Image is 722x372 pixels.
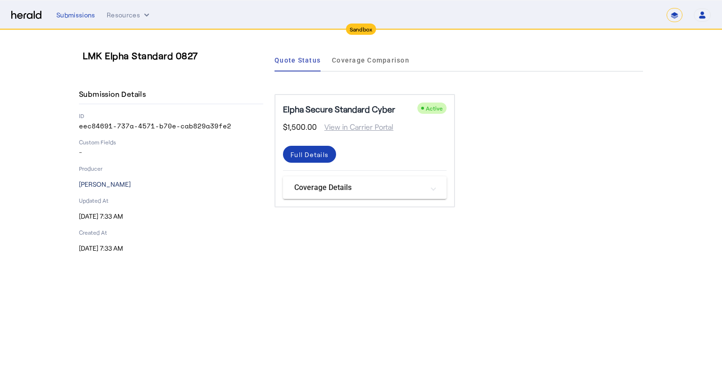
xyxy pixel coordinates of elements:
[79,121,263,131] p: eec84691-737a-4571-b70e-cab829a39fe2
[79,88,149,100] h4: Submission Details
[283,121,317,133] span: $1,500.00
[79,138,263,146] p: Custom Fields
[107,10,151,20] button: Resources dropdown menu
[79,165,263,172] p: Producer
[79,180,263,189] p: [PERSON_NAME]
[79,197,263,204] p: Updated At
[283,146,336,163] button: Full Details
[294,182,424,193] mat-panel-title: Coverage Details
[275,57,321,63] span: Quote Status
[275,49,321,71] a: Quote Status
[79,112,263,119] p: ID
[426,105,443,111] span: Active
[290,150,329,159] div: Full Details
[332,49,409,71] a: Coverage Comparison
[317,121,393,133] span: View in Carrier Portal
[79,212,263,221] p: [DATE] 7:33 AM
[283,176,447,199] mat-expansion-panel-header: Coverage Details
[83,49,267,62] h3: LMK Elpha Standard 0827
[79,229,263,236] p: Created At
[79,244,263,253] p: [DATE] 7:33 AM
[11,11,41,20] img: Herald Logo
[346,24,377,35] div: Sandbox
[79,148,263,157] p: -
[332,57,409,63] span: Coverage Comparison
[283,103,395,116] h5: Elpha Secure Standard Cyber
[56,10,95,20] div: Submissions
